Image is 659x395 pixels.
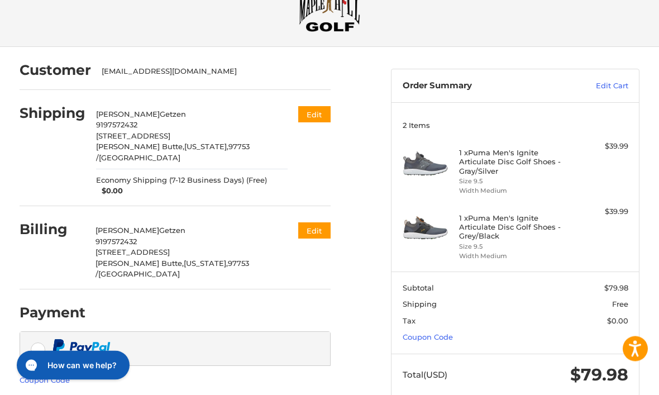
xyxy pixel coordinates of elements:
[459,214,569,241] h4: 1 x Puma Men's Ignite Articulate Disc Golf Shoes - Grey/Black
[11,347,133,384] iframe: Gorgias live chat messenger
[20,221,85,239] h2: Billing
[96,186,123,197] span: $0.00
[572,207,628,218] div: $39.99
[403,121,628,130] h3: 2 Items
[20,304,85,322] h2: Payment
[96,142,184,151] span: [PERSON_NAME] Butte,
[96,121,137,130] span: 9197572432
[459,187,569,196] li: Width Medium
[184,259,228,268] span: [US_STATE],
[95,259,184,268] span: [PERSON_NAME] Butte,
[298,223,331,239] button: Edit
[570,365,628,386] span: $79.98
[159,226,185,235] span: Getzen
[459,177,569,187] li: Size 9.5
[95,248,170,257] span: [STREET_ADDRESS]
[459,252,569,261] li: Width Medium
[99,154,180,163] span: [GEOGRAPHIC_DATA]
[612,300,628,309] span: Free
[52,340,111,354] img: PayPal icon
[160,110,186,119] span: Getzen
[403,81,557,92] h3: Order Summary
[403,333,453,342] a: Coupon Code
[604,284,628,293] span: $79.98
[572,141,628,153] div: $39.99
[96,132,170,141] span: [STREET_ADDRESS]
[98,270,180,279] span: [GEOGRAPHIC_DATA]
[96,110,160,119] span: [PERSON_NAME]
[403,284,434,293] span: Subtotal
[403,370,447,380] span: Total (USD)
[607,317,628,326] span: $0.00
[459,149,569,176] h4: 1 x Puma Men's Ignite Articulate Disc Golf Shoes - Gray/Silver
[298,107,331,123] button: Edit
[102,66,320,78] div: [EMAIL_ADDRESS][DOMAIN_NAME]
[95,226,159,235] span: [PERSON_NAME]
[403,317,416,326] span: Tax
[459,242,569,252] li: Size 9.5
[96,142,250,163] span: 97753 /
[184,142,228,151] span: [US_STATE],
[556,81,628,92] a: Edit Cart
[403,300,437,309] span: Shipping
[96,175,267,187] span: Economy Shipping (7-12 Business Days) (Free)
[20,62,91,79] h2: Customer
[20,105,85,122] h2: Shipping
[95,237,137,246] span: 9197572432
